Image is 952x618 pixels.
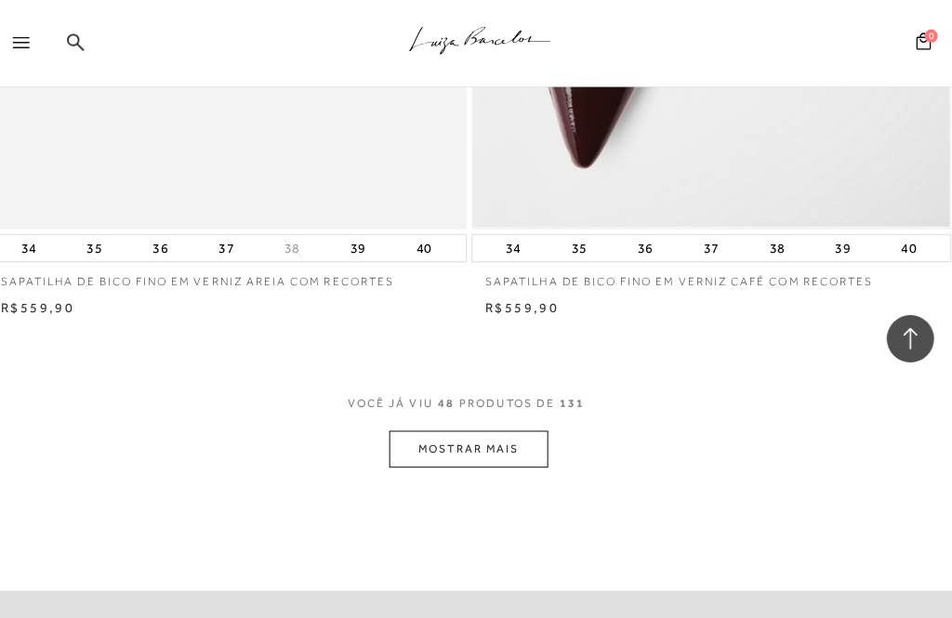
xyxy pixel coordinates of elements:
span: VOCê JÁ VIU [357,388,441,404]
span: R$559,90 [493,295,565,309]
span: 48 [445,388,462,423]
button: 35 [572,230,598,256]
button: 37 [225,230,251,256]
button: 39 [830,230,856,256]
button: 34 [31,230,57,256]
span: 0 [924,29,937,42]
button: 38 [290,235,316,253]
button: 40 [419,230,445,256]
span: PRODUTOS DE [467,388,561,404]
button: 35 [96,230,122,256]
a: SAPATILHA DE BICO FINO EM VERNIZ AREIA COM RECORTES [3,257,474,284]
button: 36 [160,230,186,256]
button: 37 [701,230,727,256]
button: 39 [354,230,380,256]
button: 36 [636,230,662,256]
button: 38 [766,230,792,256]
a: SAPATILHA DE BICO FINO EM VERNIZ CAFÉ COM RECORTES [479,257,950,284]
span: R$559,90 [17,295,89,309]
span: 131 [565,388,590,423]
button: MOSTRAR MAIS [398,423,554,459]
button: 40 [895,230,921,256]
button: 34 [507,230,533,256]
button: 0 [910,31,936,56]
